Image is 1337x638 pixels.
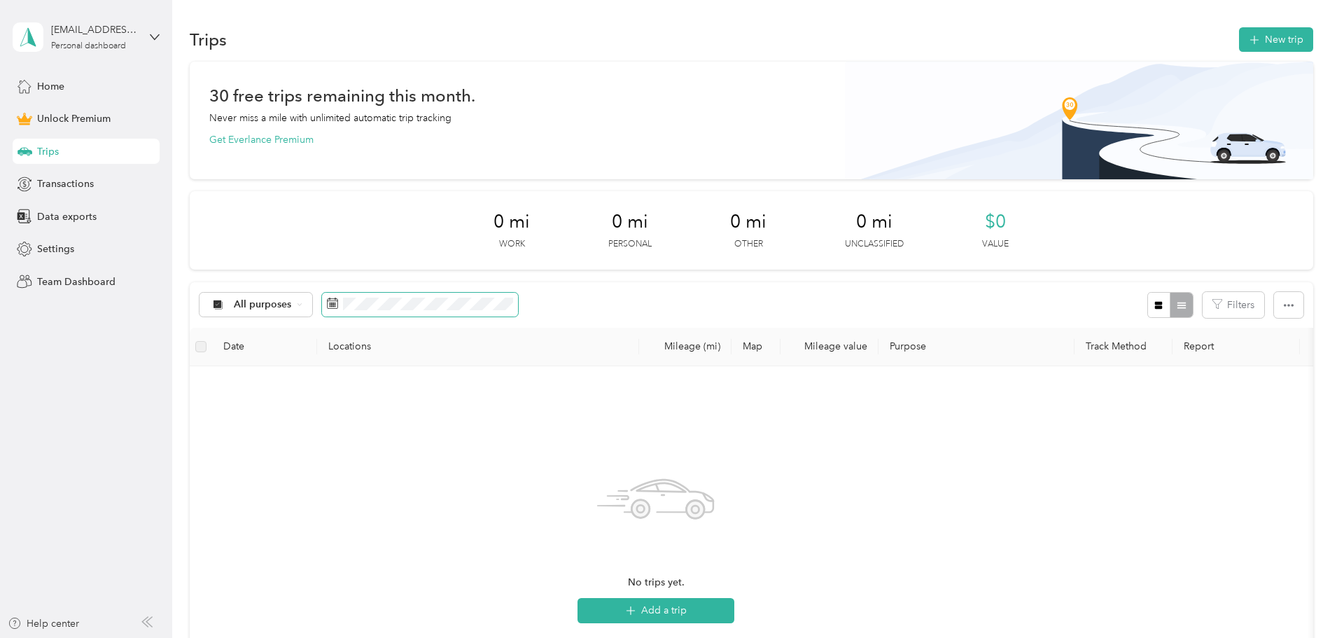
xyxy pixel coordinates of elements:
span: No trips yet. [628,575,685,590]
th: Mileage (mi) [639,328,731,366]
iframe: Everlance-gr Chat Button Frame [1259,560,1337,638]
p: Work [499,238,525,251]
span: $0 [985,211,1006,233]
p: Personal [608,238,652,251]
span: 0 mi [612,211,648,233]
th: Report [1172,328,1300,366]
h1: Trips [190,32,227,47]
span: Trips [37,144,59,159]
span: 0 mi [493,211,530,233]
th: Track Method [1074,328,1172,366]
button: Filters [1203,292,1264,318]
th: Locations [317,328,639,366]
button: Add a trip [577,598,734,623]
span: Data exports [37,209,97,224]
button: New trip [1239,27,1313,52]
span: 0 mi [730,211,766,233]
span: Settings [37,242,74,256]
th: Map [731,328,780,366]
p: Other [734,238,763,251]
span: Home [37,79,64,94]
span: 0 mi [856,211,892,233]
p: Never miss a mile with unlimited automatic trip tracking [209,111,451,125]
span: Unlock Premium [37,111,111,126]
div: Personal dashboard [51,42,126,50]
button: Get Everlance Premium [209,132,314,147]
span: Transactions [37,176,94,191]
h1: 30 free trips remaining this month. [209,88,475,103]
div: [EMAIL_ADDRESS][DOMAIN_NAME] [51,22,139,37]
span: All purposes [234,300,292,310]
img: Banner [845,62,1313,179]
th: Mileage value [780,328,878,366]
th: Purpose [878,328,1074,366]
th: Date [212,328,317,366]
p: Value [982,238,1009,251]
p: Unclassified [845,238,904,251]
button: Help center [8,616,79,631]
span: Team Dashboard [37,275,115,289]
